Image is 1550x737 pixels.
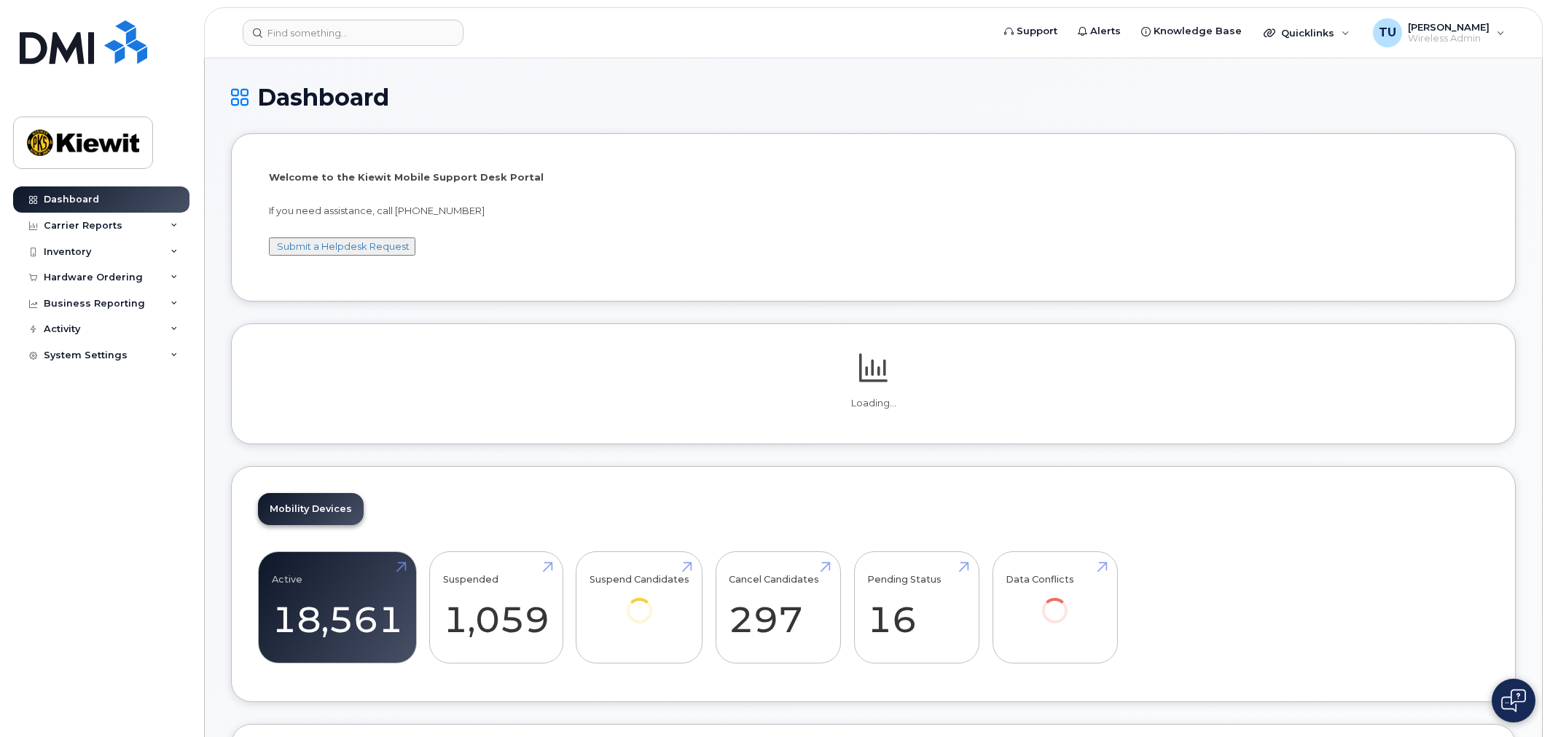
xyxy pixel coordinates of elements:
p: Loading... [258,397,1489,410]
a: Suspend Candidates [590,559,689,643]
a: Mobility Devices [258,493,364,525]
a: Active 18,561 [272,559,403,655]
img: Open chat [1501,689,1526,712]
button: Submit a Helpdesk Request [269,237,415,256]
a: Suspended 1,059 [443,559,549,655]
a: Data Conflicts [1006,559,1104,643]
a: Submit a Helpdesk Request [277,240,410,252]
p: If you need assistance, call [PHONE_NUMBER] [269,204,1478,218]
a: Cancel Candidates 297 [729,559,827,655]
p: Welcome to the Kiewit Mobile Support Desk Portal [269,170,1478,184]
a: Pending Status 16 [867,559,966,655]
h1: Dashboard [231,84,1516,110]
